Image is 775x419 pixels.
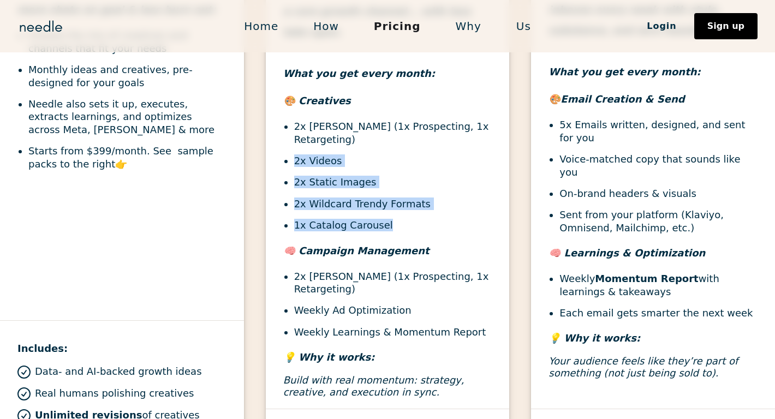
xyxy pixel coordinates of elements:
a: How [296,15,356,38]
li: 2x [PERSON_NAME] (1x Prospecting, 1x Retargeting) [294,270,492,296]
a: Pricing [356,15,438,38]
a: Why [438,15,499,38]
li: 2x [PERSON_NAME] (1x Prospecting, 1x Retargeting) [294,120,492,146]
li: On-brand headers & visuals [559,187,758,200]
li: 2x Videos [294,154,492,167]
h4: Includes: [17,338,226,359]
em: 💡 Why it works: [283,351,375,363]
li: 2x Wildcard Trendy Formats [294,197,492,210]
li: Sent from your platform (Klaviyo, Omnisend, Mailchimp, etc.) [559,208,758,234]
a: Sign up [694,13,758,39]
em: Email Creation & Send [561,93,684,105]
em: Your audience feels like they’re part of something (not just being sold to). [549,355,738,379]
li: Weekly with learnings & takeaways [559,272,758,298]
li: Voice-matched copy that sounds like you [559,153,758,178]
em: 💡 Why it works: [549,332,640,344]
div: Sign up [707,22,744,31]
strong: Momentum Report [595,273,698,284]
em: 🧠 Campaign Management [283,245,430,256]
li: 5x Emails written, designed, and sent for you [559,118,758,144]
a: Home [226,15,296,38]
p: Data- and AI-backed growth ideas [35,366,202,378]
strong: 👉 [115,158,127,170]
li: Starts from $399/month. See sample packs to the right [28,145,226,170]
li: Weekly Learnings & Momentum Report [294,326,492,338]
p: Real humans polishing creatives [35,387,194,399]
li: 1x Catalog Carousel [294,219,492,231]
li: Monthly ideas and creatives, pre-designed for your goals [28,63,226,89]
li: Needle also sets it up, executes, extracts learnings, and optimizes across Meta, [PERSON_NAME] & ... [28,98,226,136]
em: 🧠 Learnings & Optimization [549,247,705,259]
li: 2x Static Images [294,176,492,188]
li: Weekly Ad Optimization [294,304,492,316]
em: 🎨 [549,93,561,105]
em: 🎨 Creatives [283,95,351,106]
em: Build with real momentum: strategy, creative, and execution in sync. [283,374,464,398]
li: Each email gets smarter the next week [559,307,758,319]
a: Us [499,15,549,38]
a: Login [629,17,694,35]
